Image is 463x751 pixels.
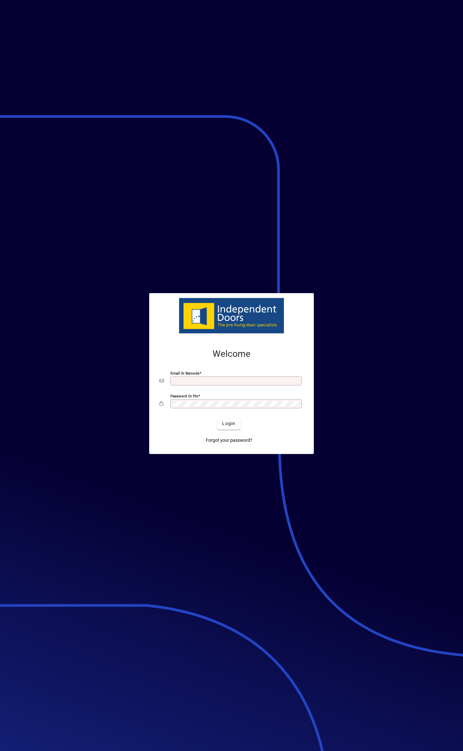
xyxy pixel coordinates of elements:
[217,418,241,430] button: Login
[170,394,198,398] mat-label: Password or Pin
[170,371,199,375] mat-label: Email or Barcode
[222,420,235,427] span: Login
[206,437,252,444] span: Forgot your password?
[159,348,304,359] h2: Welcome
[203,435,255,446] a: Forgot your password?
